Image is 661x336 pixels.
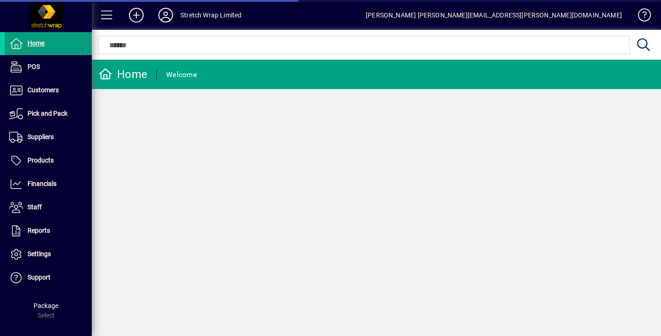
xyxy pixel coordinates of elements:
[5,126,92,149] a: Suppliers
[28,274,50,281] span: Support
[28,133,54,140] span: Suppliers
[5,173,92,196] a: Financials
[122,7,151,23] button: Add
[5,149,92,172] a: Products
[28,63,40,70] span: POS
[99,67,147,82] div: Home
[28,110,67,117] span: Pick and Pack
[28,203,42,211] span: Staff
[5,79,92,102] a: Customers
[5,56,92,78] a: POS
[28,157,54,164] span: Products
[28,250,51,258] span: Settings
[28,180,56,187] span: Financials
[166,67,197,82] div: Welcome
[180,8,242,22] div: Stretch Wrap Limited
[28,39,45,47] span: Home
[366,8,622,22] div: [PERSON_NAME] [PERSON_NAME][EMAIL_ADDRESS][PERSON_NAME][DOMAIN_NAME]
[5,266,92,289] a: Support
[631,2,650,32] a: Knowledge Base
[28,227,50,234] span: Reports
[151,7,180,23] button: Profile
[5,219,92,242] a: Reports
[28,86,59,94] span: Customers
[5,102,92,125] a: Pick and Pack
[5,196,92,219] a: Staff
[34,302,58,309] span: Package
[5,243,92,266] a: Settings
